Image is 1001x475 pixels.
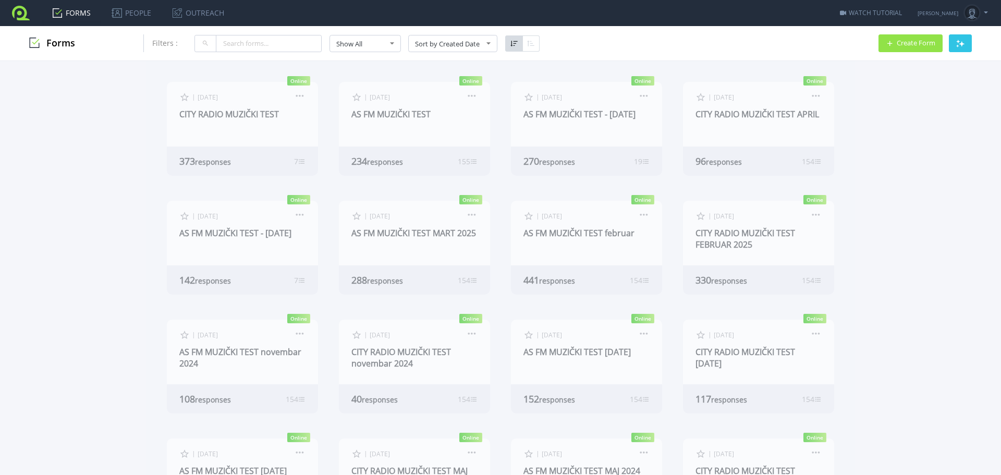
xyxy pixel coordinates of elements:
button: Create Form [878,34,943,52]
span: Online [631,76,654,86]
span: | [192,92,196,101]
span: Online [803,314,826,323]
span: Online [287,314,310,323]
div: 7 [294,156,306,166]
span: responses [711,395,747,405]
span: responses [195,276,231,286]
input: Search forms... [216,35,322,52]
a: CITY RADIO MUZIČKI TEST [DATE] [695,346,795,369]
div: 154 [286,394,306,404]
a: CITY RADIO MUZIČKI TEST novembar 2024 [351,346,451,369]
div: 7 [294,275,306,285]
span: [DATE] [542,331,562,339]
span: | [708,211,712,220]
span: Online [459,433,482,442]
span: | [192,211,196,220]
span: [DATE] [198,93,218,102]
div: 154 [802,156,822,166]
a: AS FM MUZIČKI TEST [351,108,431,120]
span: | [708,449,712,458]
span: [DATE] [542,449,562,458]
a: AS FM MUZIČKI TEST novembar 2024 [179,346,301,369]
span: [DATE] [198,331,218,339]
span: Online [287,195,310,204]
span: responses [362,395,398,405]
span: | [364,330,368,339]
span: | [536,330,540,339]
span: [DATE] [542,93,562,102]
a: AS FM MUZIČKI TEST [DATE] [523,346,631,358]
span: [DATE] [370,93,390,102]
span: Online [287,76,310,86]
span: | [708,330,712,339]
span: | [192,449,196,458]
a: CITY RADIO MUZIČKI TEST FEBRUAR 2025 [695,227,795,250]
span: responses [367,157,403,167]
a: AS FM MUZIČKI TEST - [DATE] [179,227,291,239]
div: 155 [458,156,478,166]
div: 108 [179,393,257,405]
span: | [364,449,368,458]
span: | [708,92,712,101]
span: [DATE] [370,331,390,339]
span: responses [706,157,742,167]
h3: Forms [29,38,75,49]
span: [DATE] [714,449,734,458]
span: Online [459,195,482,204]
span: responses [539,395,575,405]
a: AS FM MUZIČKI TEST MART 2025 [351,227,476,239]
span: Online [803,195,826,204]
div: 152 [523,393,601,405]
span: responses [711,276,747,286]
div: 330 [695,274,773,286]
span: | [364,92,368,101]
span: Filters : [152,38,178,48]
div: 270 [523,155,601,167]
div: 40 [351,393,429,405]
span: Online [631,195,654,204]
div: 154 [630,275,650,285]
a: CITY RADIO MUZIČKI TEST APRIL [695,108,819,120]
span: | [536,449,540,458]
span: | [536,92,540,101]
span: responses [539,276,575,286]
span: [DATE] [714,93,734,102]
span: Online [459,314,482,323]
span: responses [195,395,231,405]
span: Online [287,433,310,442]
div: 154 [630,394,650,404]
div: 96 [695,155,773,167]
a: AS FM MUZIČKI TEST februar [523,227,634,239]
div: 154 [802,394,822,404]
span: [DATE] [714,212,734,221]
div: 19 [634,156,650,166]
span: Online [631,433,654,442]
div: 154 [458,275,478,285]
span: [DATE] [370,449,390,458]
span: responses [195,157,231,167]
span: responses [367,276,403,286]
span: [DATE] [714,331,734,339]
span: [DATE] [542,212,562,221]
div: 288 [351,274,429,286]
span: [DATE] [198,449,218,458]
span: responses [539,157,575,167]
div: 373 [179,155,257,167]
span: | [192,330,196,339]
span: Online [459,76,482,86]
div: 154 [458,394,478,404]
a: CITY RADIO MUZIČKI TEST [179,108,279,120]
span: Online [803,433,826,442]
div: 154 [802,275,822,285]
span: | [536,211,540,220]
button: AI Generate [949,34,972,52]
div: 234 [351,155,429,167]
a: AS FM MUZIČKI TEST - [DATE] [523,108,636,120]
span: Online [803,76,826,86]
a: WATCH TUTORIAL [840,8,902,17]
div: 117 [695,393,773,405]
span: [DATE] [198,212,218,221]
span: | [364,211,368,220]
span: Online [631,314,654,323]
span: Create Form [897,40,935,46]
